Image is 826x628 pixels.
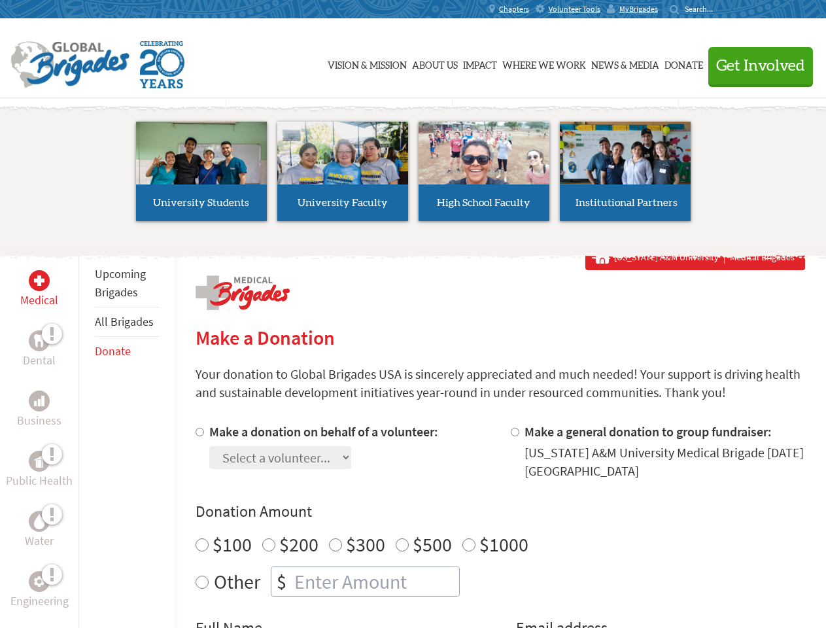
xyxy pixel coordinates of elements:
div: Medical [29,270,50,291]
span: University Faculty [298,198,388,208]
img: menu_brigades_submenu_2.jpg [277,122,408,209]
div: Water [29,511,50,532]
label: $100 [213,532,252,557]
img: menu_brigades_submenu_1.jpg [136,122,267,209]
p: Engineering [10,592,69,610]
label: $200 [279,532,318,557]
img: menu_brigades_submenu_3.jpg [419,122,549,185]
a: All Brigades [95,314,154,329]
li: All Brigades [95,307,159,337]
label: Other [214,567,260,597]
span: High School Faculty [437,198,530,208]
img: Global Brigades Logo [10,41,129,88]
a: Donate [664,31,703,96]
a: University Students [136,122,267,221]
a: High School Faculty [419,122,549,221]
a: Institutional Partners [560,122,691,221]
li: Donate [95,337,159,366]
div: Business [29,391,50,411]
span: Institutional Partners [576,198,678,208]
p: Medical [20,291,58,309]
img: menu_brigades_submenu_4.jpg [560,122,691,209]
p: Public Health [6,472,73,490]
a: WaterWater [25,511,54,550]
label: $300 [346,532,385,557]
span: University Students [153,198,249,208]
img: Global Brigades Celebrating 20 Years [140,41,184,88]
div: Public Health [29,451,50,472]
span: Volunteer Tools [549,4,600,14]
img: Business [34,396,44,406]
img: logo-medical.png [196,275,290,310]
h4: Donation Amount [196,501,805,522]
label: $1000 [479,532,528,557]
label: Make a general donation to group fundraiser: [525,423,772,440]
a: BusinessBusiness [17,391,61,430]
p: Dental [23,351,56,370]
a: University Faculty [277,122,408,221]
img: Water [34,514,44,529]
p: Water [25,532,54,550]
input: Search... [685,4,722,14]
label: $500 [413,532,452,557]
button: Get Involved [708,47,813,84]
li: Upcoming Brigades [95,260,159,307]
a: About Us [412,31,458,96]
a: Public HealthPublic Health [6,451,73,490]
a: DentalDental [23,330,56,370]
span: MyBrigades [619,4,658,14]
a: Donate [95,343,131,358]
a: MedicalMedical [20,270,58,309]
img: Public Health [34,455,44,468]
label: Make a donation on behalf of a volunteer: [209,423,438,440]
img: Dental [34,334,44,347]
a: Where We Work [502,31,586,96]
input: Enter Amount [292,567,459,596]
a: Upcoming Brigades [95,266,146,300]
span: Get Involved [716,58,805,74]
a: EngineeringEngineering [10,571,69,610]
a: News & Media [591,31,659,96]
img: Engineering [34,576,44,587]
a: Impact [463,31,497,96]
h2: Make a Donation [196,326,805,349]
p: Your donation to Global Brigades USA is sincerely appreciated and much needed! Your support is dr... [196,365,805,402]
img: Medical [34,275,44,286]
div: Engineering [29,571,50,592]
a: Vision & Mission [328,31,407,96]
div: $ [271,567,292,596]
p: Business [17,411,61,430]
span: Chapters [499,4,529,14]
div: [US_STATE] A&M University Medical Brigade [DATE] [GEOGRAPHIC_DATA] [525,444,805,480]
div: Dental [29,330,50,351]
